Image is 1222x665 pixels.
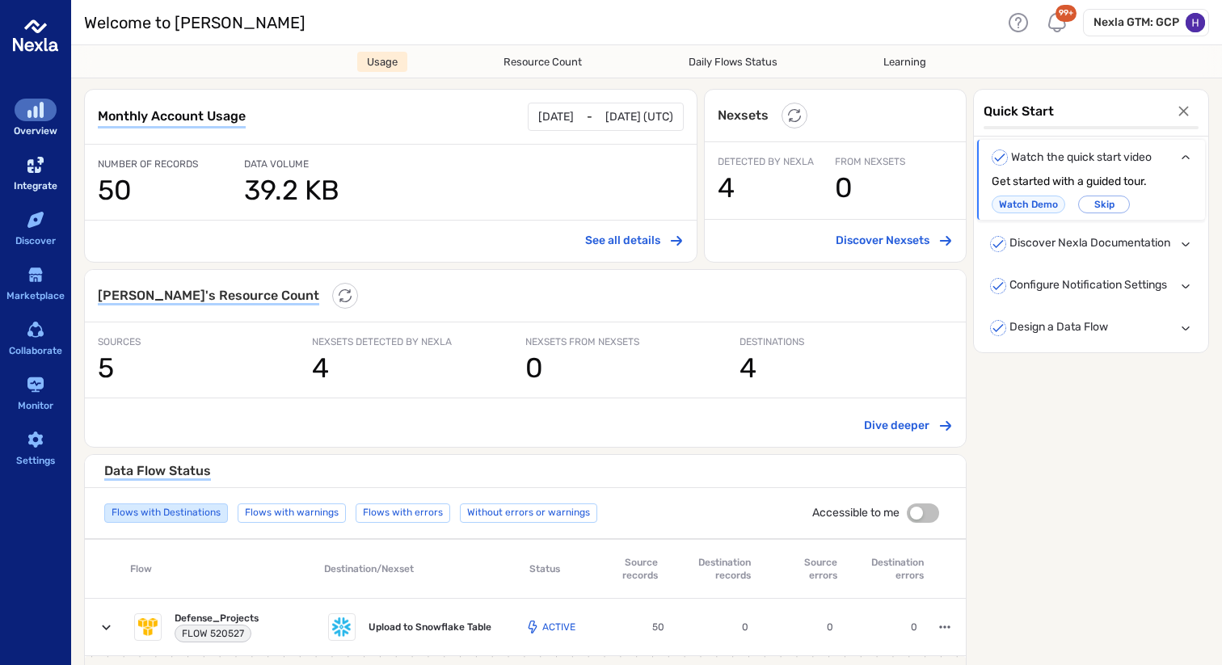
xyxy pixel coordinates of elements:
div: Settings [16,452,55,469]
div: Destination errors [863,556,924,582]
span: Monthly Account Usage [98,108,246,124]
span: Discover Nexla Documentation [1009,236,1170,252]
div: Flows with Destinations [104,503,228,523]
span: DATA VOLUME [244,158,390,170]
span: NEXSETS DETECTED BY NEXLA [312,335,526,348]
img: Snowflake [138,617,158,637]
h6: [PERSON_NAME] 's Resource Count [98,288,319,304]
span: Quick Start [984,103,1054,120]
div: Help [1005,10,1031,36]
div: Design a Data Flow [977,310,1205,346]
img: logo [13,13,58,58]
div: table-td-row [846,599,930,655]
p: [DATE] (UTC) [605,107,673,127]
div: Source errors [777,556,837,582]
div: Notifications [1044,10,1070,36]
span: NEXSETS FROM NEXSETS [525,335,740,348]
div: table-td-row [315,599,509,655]
button: Dive deeper [858,411,959,440]
div: Marketplace [6,288,65,305]
span: Flows with Destinations [105,501,227,524]
h1: 4 [718,172,836,204]
img: Snowflake [332,617,352,637]
span: Defense_Projects [175,612,259,625]
span: Resource Count [504,56,582,68]
span: FLOW 520527 [182,628,244,639]
div: local-table-inner-cotainer [85,539,966,599]
span: NUMBER OF RECORDS [98,158,244,170]
a: Settings [10,427,61,472]
div: Configure Notification Settings [977,268,1205,304]
span: Upload to Snowflake Table [369,621,491,633]
p: [DATE] [538,107,574,127]
a: Collaborate [10,317,61,362]
h1: 39.2 KB [244,175,390,207]
div: Monitor [18,398,53,415]
div: Get started with a guided tour. [979,175,1205,189]
span: Design a Data Flow [1009,320,1108,336]
img: ACg8ocJfsw-lCdNU7Q_oT4dyXxQKwL13WiENarzUPZPiEKFxUXezNQ=s96-c [1186,13,1205,32]
span: Accessible to me [812,505,900,521]
h3: Welcome to [PERSON_NAME] [84,13,305,32]
div: Discover [15,233,56,250]
div: table-td-row [121,599,315,655]
div: table-td-row [677,599,761,655]
a: Watch Demo [992,196,1065,213]
h6: Nexsets [718,107,769,124]
div: Flow [124,559,158,579]
div: table-td-row [761,599,845,655]
span: Without errors or warnings [461,501,596,524]
h6: Data Flow Status [104,463,211,479]
a: Overview [10,97,61,142]
span: FROM NEXSETS [835,155,953,168]
button: See all details [579,226,690,255]
div: Without errors or warnings [460,503,597,523]
a: Integrate [10,152,61,197]
div: Flows with warnings [238,503,346,523]
a: Marketplace [10,262,61,307]
div: 99+ [1056,5,1077,23]
h6: Nexla GTM: GCP [1093,15,1179,31]
div: table-td-row [593,599,677,655]
span: DESTINATIONS [740,335,954,348]
h1: 50 [98,175,244,207]
div: Integrate [14,178,57,195]
h1: 0 [525,352,740,385]
div: Collaborate [9,343,62,360]
h1: 0 [835,172,953,204]
button: Skip [1078,196,1130,213]
button: Discover Nexsets [829,226,959,255]
div: Overview [14,123,57,140]
div: Snowflake [134,613,162,641]
span: Usage [367,56,398,68]
div: table-td-row [509,599,593,655]
div: Discover Nexla Documentation [977,226,1205,262]
a: Monitor [10,372,61,417]
div: Destination/Nexset [324,562,414,575]
span: Configure Notification Settings [1009,278,1167,294]
h1: 4 [740,352,954,385]
div: Destination records [690,556,751,582]
p: Active [542,622,575,632]
span: Flows with warnings [238,501,345,524]
span: DETECTED BY NEXLA [718,155,836,168]
div: chip-with-copy [175,625,251,642]
div: Source records [597,553,664,585]
span: Learning [883,56,926,68]
h1: 5 [98,352,312,385]
a: Discover [10,207,61,252]
div: Flows with errors [356,503,450,523]
span: SOURCES [98,335,312,348]
div: Watch the quick start video [979,140,1205,175]
span: Flows with errors [356,501,449,524]
span: Daily Flows Status [689,56,777,68]
div: Snowflake [328,613,356,641]
button: expand row [91,612,121,642]
div: Status [523,559,567,579]
div: - [529,103,683,130]
span: Watch the quick start video [1011,149,1152,166]
h1: 4 [312,352,526,385]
